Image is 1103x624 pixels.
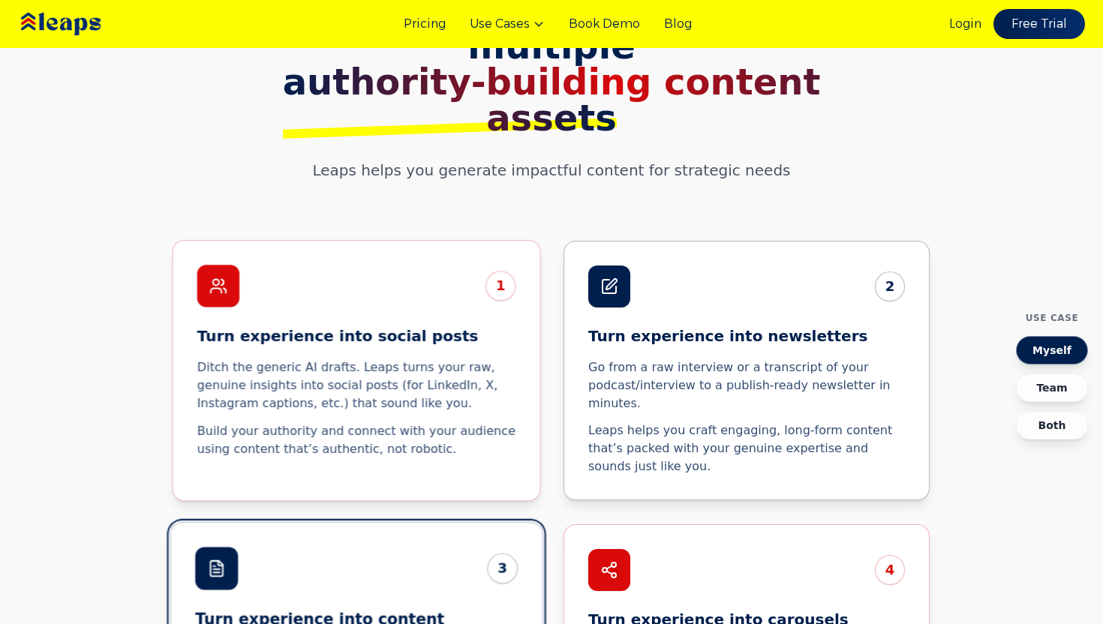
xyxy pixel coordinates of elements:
[18,2,146,46] img: Leaps Logo
[664,15,692,33] a: Blog
[197,421,516,457] p: Build your authority and connect with your audience using content that’s authentic, not robotic.
[875,271,905,301] div: 2
[404,15,446,33] a: Pricing
[197,358,516,412] p: Ditch the generic AI drafts. Leaps turns your raw, genuine insights into social posts (for Linked...
[485,271,515,301] div: 1
[569,15,640,33] a: Book Demo
[949,15,981,33] a: Login
[875,555,905,585] div: 4
[1016,373,1088,402] button: Team
[470,15,545,33] button: Use Cases
[299,160,804,181] p: Leaps helps you generate impactful content for strategic needs
[1016,411,1088,439] button: Both
[588,358,905,412] p: Go from a raw interview or a transcript of your podcast/interview to a publish-ready newsletter i...
[487,553,518,584] div: 3
[1026,312,1079,324] h4: Use Case
[993,9,1085,39] a: Free Trial
[197,325,516,346] h3: Turn experience into social posts
[588,421,905,475] p: Leaps helps you craft engaging, long-form content that’s packed with your genuine expertise and s...
[1016,336,1088,364] button: Myself
[588,325,905,346] h3: Turn experience into newsletters
[283,61,821,139] span: authority-building content assets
